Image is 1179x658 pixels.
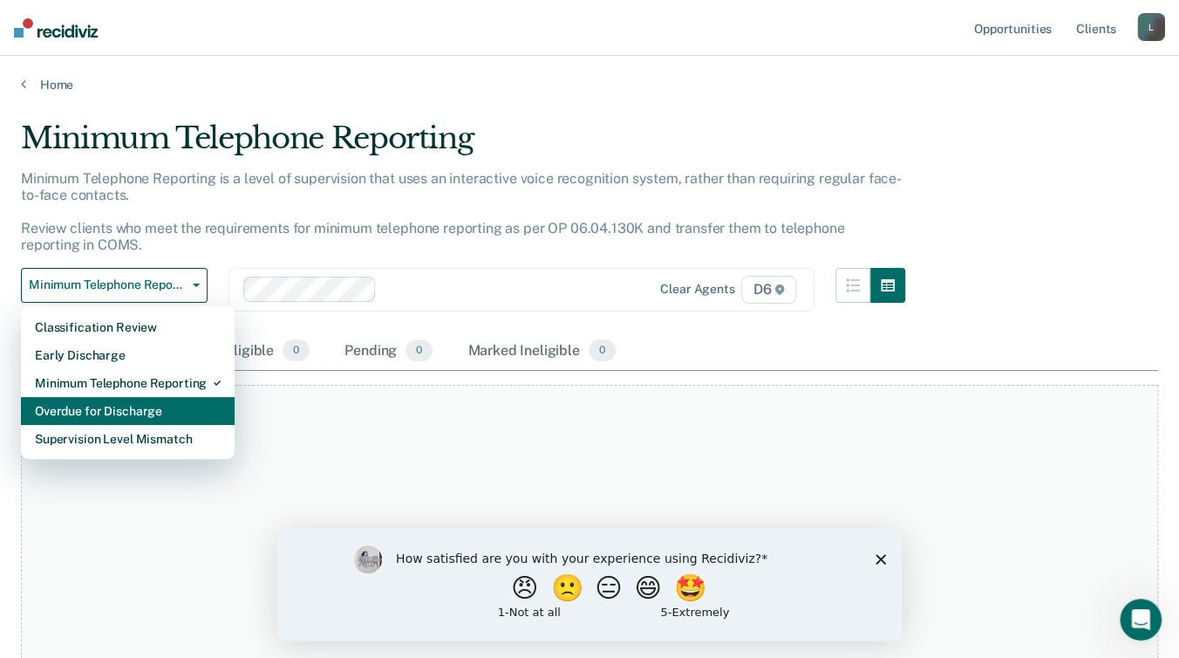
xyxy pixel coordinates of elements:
[14,18,98,38] img: Recidiviz
[35,397,221,425] div: Overdue for Discharge
[21,77,1158,93] a: Home
[277,528,902,641] iframe: Survey by Kim from Recidiviz
[21,268,208,303] button: Minimum Telephone Reporting
[589,339,616,362] span: 0
[21,120,905,170] div: Minimum Telephone Reporting
[35,369,221,397] div: Minimum Telephone Reporting
[1120,599,1162,641] iframe: Intercom live chat
[21,170,902,254] p: Minimum Telephone Reporting is a level of supervision that uses an interactive voice recognition ...
[173,332,313,371] div: Almost Eligible0
[35,313,221,341] div: Classification Review
[464,332,619,371] div: Marked Ineligible0
[1137,13,1165,41] button: L
[405,339,433,362] span: 0
[283,339,310,362] span: 0
[35,341,221,369] div: Early Discharge
[35,425,221,453] div: Supervision Level Mismatch
[660,282,734,297] div: Clear agents
[741,276,796,304] span: D6
[341,332,436,371] div: Pending0
[29,278,186,292] span: Minimum Telephone Reporting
